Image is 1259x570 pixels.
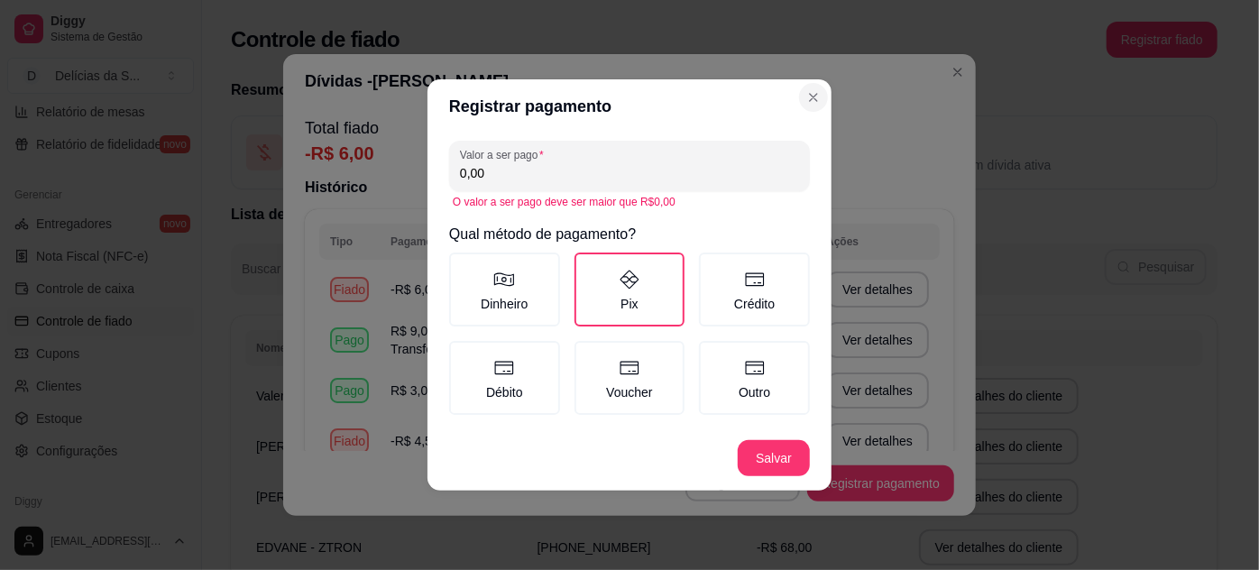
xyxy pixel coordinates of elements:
div: O valor a ser pago deve ser maior que R$0,00 [453,195,806,209]
button: Salvar [738,440,810,476]
label: Crédito [699,253,810,326]
label: Pix [574,253,685,326]
input: Valor a ser pago [460,164,799,182]
h2: Qual método de pagamento? [449,224,810,245]
button: Close [799,83,828,112]
label: Débito [449,341,560,415]
label: Voucher [574,341,685,415]
label: Valor a ser pago [460,147,550,162]
label: Outro [699,341,810,415]
header: Registrar pagamento [427,79,832,133]
label: Dinheiro [449,253,560,326]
